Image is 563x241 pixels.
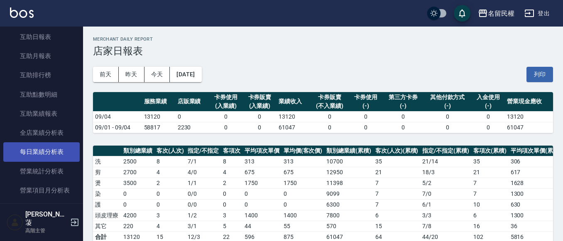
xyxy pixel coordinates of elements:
[121,156,154,167] td: 2500
[473,93,503,102] div: 入金使用
[209,111,243,122] td: 0
[471,221,509,231] td: 16
[221,167,242,178] td: 4
[324,221,373,231] td: 570
[505,111,553,122] td: 13120
[211,102,241,110] div: (入業績)
[373,210,421,221] td: 6
[3,162,80,181] a: 營業統計分析表
[281,221,325,231] td: 55
[93,37,553,42] h2: Merchant Daily Report
[471,178,509,188] td: 7
[281,210,325,221] td: 1400
[349,122,382,133] td: 0
[420,146,471,156] th: 指定/不指定(累積)
[154,199,186,210] td: 0
[3,123,80,142] a: 全店業績分析表
[373,188,421,199] td: 7
[3,104,80,123] a: 互助業績報表
[281,146,325,156] th: 單均價(客次價)
[221,210,242,221] td: 3
[382,111,423,122] td: 0
[121,167,154,178] td: 2700
[471,188,509,199] td: 7
[186,210,221,221] td: 1 / 2
[324,167,373,178] td: 12950
[324,210,373,221] td: 7800
[242,156,281,167] td: 313
[186,156,221,167] td: 7 / 1
[93,111,142,122] td: 09/04
[186,221,221,231] td: 3 / 1
[154,146,186,156] th: 客次(人次)
[373,156,421,167] td: 35
[471,156,509,167] td: 35
[277,111,310,122] td: 13120
[324,178,373,188] td: 11398
[176,122,209,133] td: 2230
[3,46,80,66] a: 互助月報表
[243,111,277,122] td: 0
[170,67,201,82] button: [DATE]
[310,122,349,133] td: 0
[221,156,242,167] td: 8
[242,188,281,199] td: 0
[471,199,509,210] td: 10
[154,210,186,221] td: 3
[186,188,221,199] td: 0 / 0
[420,167,471,178] td: 18 / 3
[281,167,325,178] td: 675
[245,102,274,110] div: (入業績)
[93,122,142,133] td: 09/01 - 09/04
[373,178,421,188] td: 7
[93,199,121,210] td: 護
[121,221,154,231] td: 220
[471,167,509,178] td: 21
[221,178,242,188] td: 2
[351,102,380,110] div: (-)
[142,111,176,122] td: 13120
[373,221,421,231] td: 15
[242,221,281,231] td: 44
[426,93,469,102] div: 其他付款方式
[471,210,509,221] td: 6
[93,156,121,167] td: 洗
[420,188,471,199] td: 7 / 0
[93,167,121,178] td: 剪
[3,85,80,104] a: 互助點數明細
[454,5,470,22] button: save
[3,27,80,46] a: 互助日報表
[521,6,553,21] button: 登出
[25,210,68,227] h5: [PERSON_NAME]蓤
[505,122,553,133] td: 61047
[209,122,243,133] td: 0
[382,122,423,133] td: 0
[221,221,242,231] td: 5
[312,93,347,102] div: 卡券販賣
[242,210,281,221] td: 1400
[324,199,373,210] td: 6300
[3,200,80,219] a: 設計師業績表
[144,67,170,82] button: 今天
[471,122,505,133] td: 0
[373,199,421,210] td: 7
[93,210,121,221] td: 頭皮理療
[324,188,373,199] td: 9099
[154,188,186,199] td: 0
[3,181,80,200] a: 營業項目月分析表
[93,221,121,231] td: 其它
[242,199,281,210] td: 0
[420,199,471,210] td: 6 / 1
[505,92,553,112] th: 營業現金應收
[475,5,518,22] button: 名留民權
[243,122,277,133] td: 0
[93,92,553,133] table: a dense table
[242,178,281,188] td: 1750
[281,178,325,188] td: 1750
[349,111,382,122] td: 0
[211,93,241,102] div: 卡券使用
[312,102,347,110] div: (不入業績)
[154,167,186,178] td: 4
[186,146,221,156] th: 指定/不指定
[426,102,469,110] div: (-)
